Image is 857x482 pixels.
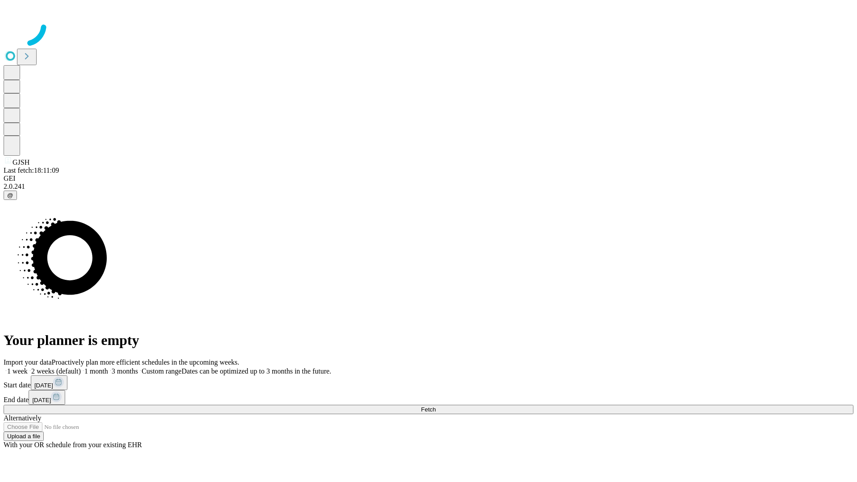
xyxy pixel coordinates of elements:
[31,367,81,375] span: 2 weeks (default)
[4,414,41,422] span: Alternatively
[34,382,53,389] span: [DATE]
[29,390,65,405] button: [DATE]
[4,375,853,390] div: Start date
[4,332,853,349] h1: Your planner is empty
[12,158,29,166] span: GJSH
[4,191,17,200] button: @
[32,397,51,403] span: [DATE]
[421,406,436,413] span: Fetch
[4,358,52,366] span: Import your data
[31,375,67,390] button: [DATE]
[4,175,853,183] div: GEI
[4,441,142,449] span: With your OR schedule from your existing EHR
[112,367,138,375] span: 3 months
[4,183,853,191] div: 2.0.241
[84,367,108,375] span: 1 month
[52,358,239,366] span: Proactively plan more efficient schedules in the upcoming weeks.
[4,432,44,441] button: Upload a file
[4,390,853,405] div: End date
[7,367,28,375] span: 1 week
[141,367,181,375] span: Custom range
[4,405,853,414] button: Fetch
[7,192,13,199] span: @
[4,166,59,174] span: Last fetch: 18:11:09
[182,367,331,375] span: Dates can be optimized up to 3 months in the future.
